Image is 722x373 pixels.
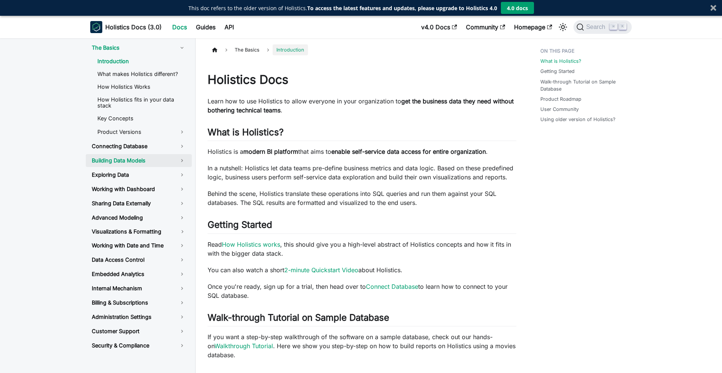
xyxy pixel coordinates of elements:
button: Switch between dark and light mode (currently light mode) [557,21,569,33]
a: User Community [540,106,579,113]
h2: What is Holistics? [208,127,516,141]
h2: Getting Started [208,219,516,234]
a: How Holistics works [222,241,280,248]
a: Getting Started [540,68,575,75]
a: Key Concepts [91,113,192,124]
a: Embedded Analytics [86,268,192,281]
p: If you want a step-by-step walkthrough of the software on a sample database, check out our hands-... [208,332,516,359]
a: Connecting Database [86,140,192,153]
a: Sharing Data Externally [86,197,192,210]
button: Toggle the collapsible sidebar category 'Visualizations & Formatting' [173,226,192,238]
img: Holistics [90,21,102,33]
a: What makes Holistics different? [91,68,192,80]
a: HolisticsHolistics Docs (3.0) [90,21,162,33]
strong: modern BI platform [243,148,298,155]
p: Read , this should give you a high-level abstract of Holistics concepts and how it fits in with t... [208,240,516,258]
a: What is Holistics? [540,58,581,65]
kbd: K [619,23,626,30]
a: v4.0 Docs [417,21,461,33]
a: Building Data Models [86,154,192,167]
h1: Holistics Docs [208,72,516,87]
kbd: ⌘ [610,23,617,30]
p: Holistics is a that aims to . [208,147,516,156]
a: Walk-through Tutorial on Sample Database [540,78,630,92]
a: Security & Compliance [86,339,192,352]
a: Using older version of Holistics? [540,116,616,123]
a: Product Roadmap [540,96,581,103]
a: Billing & Subscriptions [86,296,192,309]
a: Customer Support [86,325,192,338]
a: Home page [208,44,222,55]
a: Administration Settings [86,311,192,323]
p: Behind the scene, Holistics translate these operations into SQL queries and run them against your... [208,189,516,207]
button: Search [573,20,632,34]
span: Search [584,24,610,30]
a: How Holistics Works [91,81,192,92]
a: Homepage [510,21,557,33]
a: How Holistics fits in your data stack [91,94,192,111]
p: You can also watch a short about Holistics. [208,265,516,274]
a: Advanced Modeling [86,211,192,224]
p: This doc refers to the older version of Holistics. [188,4,497,12]
strong: enable self-service data access for entire organization [331,148,486,155]
p: Learn how to use Holistics to allow everyone in your organization to . [208,97,516,115]
a: Docs [168,21,191,33]
a: Visualizations & Formatting [86,226,173,238]
a: Exploring Data [86,168,192,181]
a: Product Versions [91,126,192,138]
span: The Basics [231,44,263,55]
a: Working with Dashboard [86,183,192,196]
a: Working with Date and Time [86,239,192,252]
span: Introduction [273,44,308,55]
div: This doc refers to the older version of Holistics.To access the latest features and updates, plea... [188,4,497,12]
strong: To access the latest features and updates, please upgrade to Holistics 4.0 [307,5,497,12]
b: Holistics Docs (3.0) [105,23,162,32]
a: The Basics [86,41,192,54]
a: Data Access Control [86,253,192,266]
nav: Breadcrumbs [208,44,516,55]
a: Guides [191,21,220,33]
a: Connect Database [366,283,418,290]
h2: Walk-through Tutorial on Sample Database [208,312,516,326]
p: Once you're ready, sign up for a trial, then head over to to learn how to connect to your SQL dat... [208,282,516,300]
button: 4.0 docs [501,2,534,14]
a: Walkthrough Tutorial [214,342,273,350]
a: 2-minute Quickstart Video [284,266,358,274]
a: API [220,21,238,33]
p: In a nutshell: Holistics let data teams pre-define business metrics and data logic. Based on thes... [208,164,516,182]
a: Introduction [91,56,192,67]
a: Community [461,21,510,33]
a: Internal Mechanism [86,282,192,295]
